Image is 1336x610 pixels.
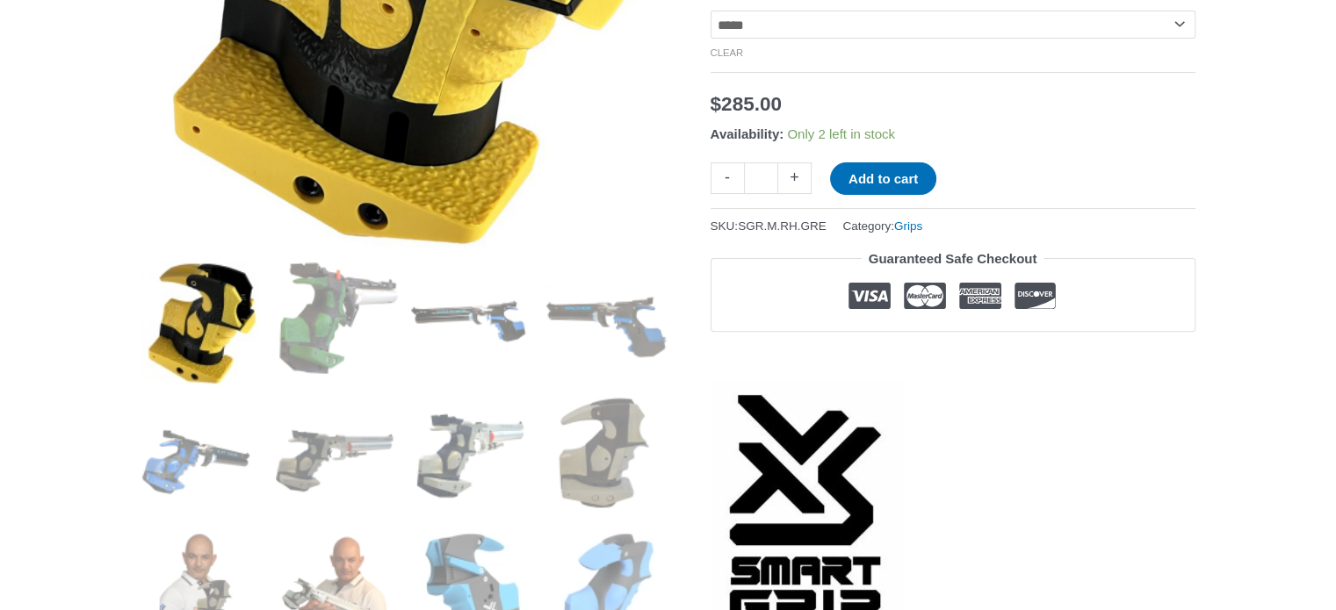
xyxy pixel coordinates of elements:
[711,93,722,115] span: $
[830,162,936,195] button: Add to cart
[711,126,784,141] span: Availability:
[778,162,812,193] a: +
[711,162,744,193] a: -
[411,262,533,384] img: SmartGrip - Modular Pistol Grip - Image 3
[711,93,782,115] bdi: 285.00
[894,219,922,233] a: Grips
[546,398,668,520] img: SmartGrip - Modular Pistol Grip - Image 8
[411,398,533,520] img: SmartGrip - Modular Pistol Grip - Image 7
[546,262,668,384] img: SmartGrip - Modular Pistol Grip - Image 4
[711,345,1195,366] iframe: Customer reviews powered by Trustpilot
[141,262,264,384] img: SmartGrip - Modular Pistol Grip
[738,219,827,233] span: SGR.M.RH.GRE
[787,126,895,141] span: Only 2 left in stock
[842,215,922,237] span: Category:
[141,398,264,520] img: SmartGrip - Modular Pistol Grip - Image 5
[862,247,1044,271] legend: Guaranteed Safe Checkout
[276,262,398,384] img: SmartGrip - Modular Pistol Grip - Image 2
[276,398,398,520] img: SmartGrip - Modular Pistol Grip - Image 6
[711,47,744,58] a: Clear options
[711,215,827,237] span: SKU:
[744,162,778,193] input: Product quantity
